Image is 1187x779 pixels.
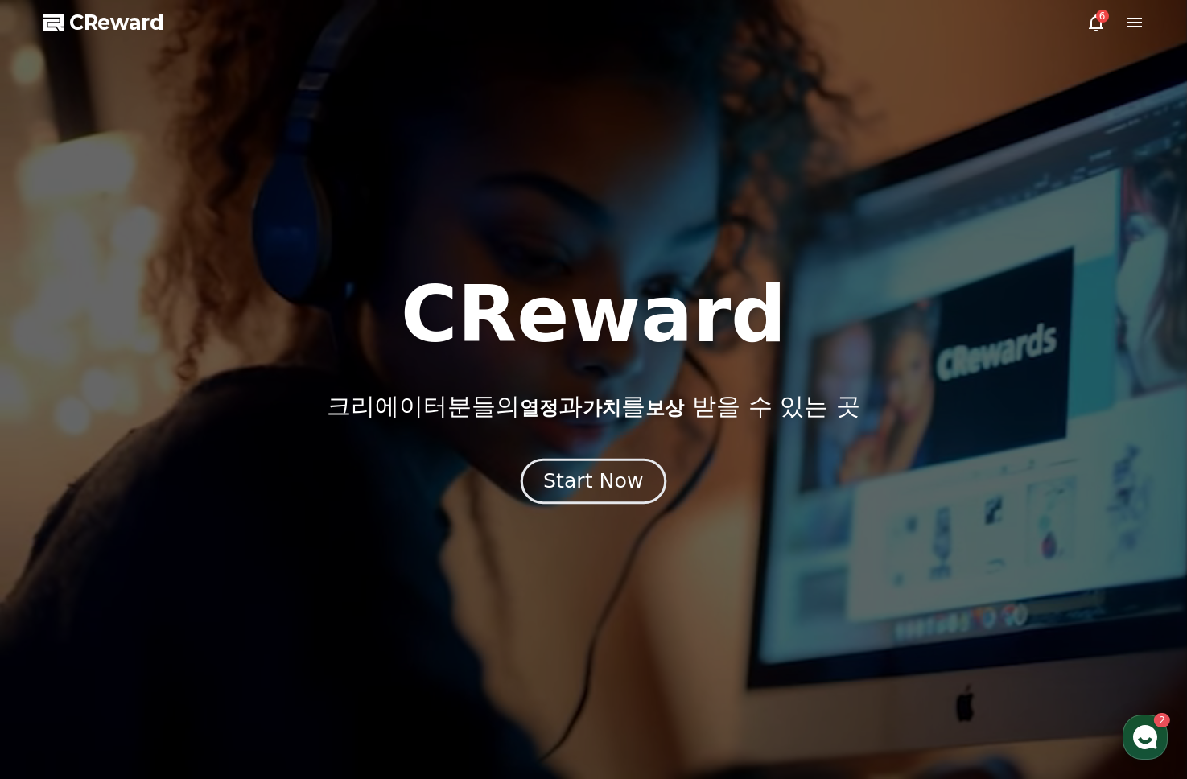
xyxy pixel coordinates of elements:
span: 가치 [583,397,621,419]
h1: CReward [401,276,786,353]
span: CReward [69,10,164,35]
span: 2 [163,509,169,522]
a: 홈 [5,510,106,550]
a: 6 [1086,13,1106,32]
a: 2대화 [106,510,208,550]
a: Start Now [524,476,663,491]
span: 보상 [645,397,684,419]
span: 설정 [249,534,268,547]
span: 홈 [51,534,60,547]
div: 6 [1096,10,1109,23]
a: 설정 [208,510,309,550]
button: Start Now [521,459,666,505]
span: 대화 [147,535,167,548]
span: 열정 [520,397,558,419]
div: Start Now [543,468,643,495]
a: CReward [43,10,164,35]
p: 크리에이터분들의 과 를 받을 수 있는 곳 [327,392,859,421]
